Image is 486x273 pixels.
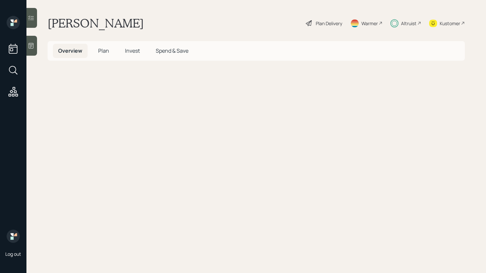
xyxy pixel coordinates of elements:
span: Plan [98,47,109,54]
div: Kustomer [440,20,460,27]
span: Overview [58,47,82,54]
h1: [PERSON_NAME] [48,16,144,30]
div: Plan Delivery [316,20,342,27]
div: Log out [5,251,21,257]
span: Invest [125,47,140,54]
div: Altruist [401,20,417,27]
span: Spend & Save [156,47,188,54]
img: retirable_logo.png [7,230,20,243]
div: Warmer [361,20,378,27]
